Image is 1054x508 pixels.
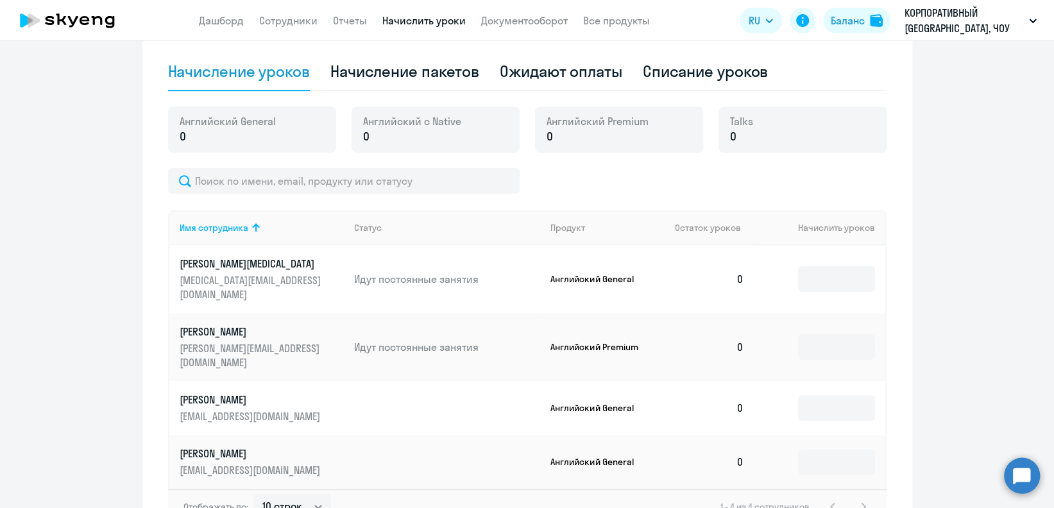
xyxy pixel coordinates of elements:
p: [MEDICAL_DATA][EMAIL_ADDRESS][DOMAIN_NAME] [180,273,323,301]
p: [PERSON_NAME] [180,393,323,407]
a: Документооборот [481,14,568,27]
td: 0 [665,313,754,381]
a: [PERSON_NAME][EMAIL_ADDRESS][DOMAIN_NAME] [180,393,344,423]
td: 0 [665,245,754,313]
p: [PERSON_NAME][EMAIL_ADDRESS][DOMAIN_NAME] [180,341,323,369]
p: Английский General [550,402,647,414]
span: Английский Premium [547,114,649,128]
div: Продукт [550,222,585,233]
div: Списание уроков [643,61,769,81]
td: 0 [665,435,754,489]
a: Отчеты [333,14,367,27]
a: [PERSON_NAME][PERSON_NAME][EMAIL_ADDRESS][DOMAIN_NAME] [180,325,344,369]
input: Поиск по имени, email, продукту или статусу [168,168,520,194]
div: Продукт [550,222,665,233]
a: [PERSON_NAME][MEDICAL_DATA][MEDICAL_DATA][EMAIL_ADDRESS][DOMAIN_NAME] [180,257,344,301]
a: Сотрудники [259,14,318,27]
div: Остаток уроков [675,222,754,233]
a: Дашборд [199,14,244,27]
td: 0 [665,381,754,435]
span: Talks [730,114,753,128]
p: [EMAIL_ADDRESS][DOMAIN_NAME] [180,409,323,423]
button: RU [740,8,782,33]
span: 0 [730,128,736,145]
div: Ожидают оплаты [500,61,622,81]
div: Начисление пакетов [330,61,479,81]
a: Все продукты [583,14,650,27]
button: Балансbalance [823,8,890,33]
p: [PERSON_NAME][MEDICAL_DATA] [180,257,323,271]
div: Статус [354,222,540,233]
span: Английский General [180,114,276,128]
p: Английский General [550,273,647,285]
a: Начислить уроки [382,14,466,27]
p: КОРПОРАТИВНЫЙ [GEOGRAPHIC_DATA], ЧОУ ДПО, Предоплата 2025 [905,5,1024,36]
p: [PERSON_NAME] [180,325,323,339]
p: Английский General [550,456,647,468]
span: Английский с Native [363,114,461,128]
p: [EMAIL_ADDRESS][DOMAIN_NAME] [180,463,323,477]
div: Имя сотрудника [180,222,344,233]
span: 0 [363,128,370,145]
div: Статус [354,222,382,233]
span: Остаток уроков [675,222,741,233]
span: RU [749,13,760,28]
button: КОРПОРАТИВНЫЙ [GEOGRAPHIC_DATA], ЧОУ ДПО, Предоплата 2025 [898,5,1043,36]
p: Идут постоянные занятия [354,340,540,354]
div: Имя сотрудника [180,222,248,233]
th: Начислить уроков [754,210,885,245]
p: [PERSON_NAME] [180,446,323,461]
p: Идут постоянные занятия [354,272,540,286]
span: 0 [547,128,553,145]
p: Английский Premium [550,341,647,353]
a: [PERSON_NAME][EMAIL_ADDRESS][DOMAIN_NAME] [180,446,344,477]
img: balance [870,14,883,27]
div: Баланс [831,13,865,28]
span: 0 [180,128,186,145]
div: Начисление уроков [168,61,310,81]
